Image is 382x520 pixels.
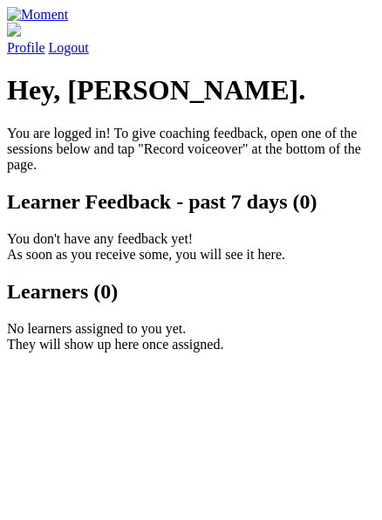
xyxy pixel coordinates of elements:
[7,7,68,23] img: Moment
[7,190,375,214] h2: Learner Feedback - past 7 days (0)
[7,231,375,263] p: You don't have any feedback yet! As soon as you receive some, you will see it here.
[7,23,375,55] a: Profile
[7,23,21,37] img: default_avatar-b4e2223d03051bc43aaaccfb402a43260a3f17acc7fafc1603fdf008d6cba3c9.png
[7,280,375,304] h2: Learners (0)
[7,74,375,106] h1: Hey, [PERSON_NAME].
[7,126,375,173] p: You are logged in! To give coaching feedback, open one of the sessions below and tap "Record voic...
[7,321,375,352] p: No learners assigned to you yet. They will show up here once assigned.
[49,40,89,55] a: Logout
